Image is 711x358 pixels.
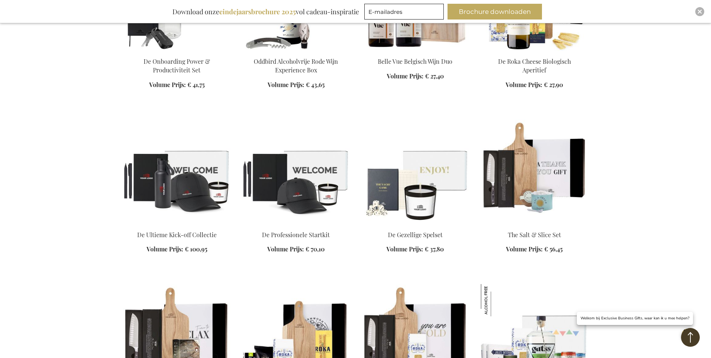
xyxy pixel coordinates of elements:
[137,231,217,239] a: De Ultieme Kick-off Collectie
[506,81,563,89] a: Volume Prijs: € 27,90
[185,245,207,253] span: € 100,95
[123,48,231,55] a: The Onboarding Power & Productivity Set
[506,245,563,254] a: Volume Prijs: € 56,45
[262,231,330,239] a: De Professionele Startkit
[481,221,588,229] a: The Salt & Slice Set Exclusive Business Gift
[144,57,210,74] a: De Onboarding Power & Productiviteit Set
[305,245,325,253] span: € 70,10
[544,245,563,253] span: € 56,45
[268,81,325,89] a: Volume Prijs: € 43,65
[387,72,424,80] span: Volume Prijs:
[695,7,704,16] div: Close
[448,4,542,20] button: Brochure downloaden
[378,57,452,65] a: Belle Vue Belgisch Wijn Duo
[506,81,542,89] span: Volume Prijs:
[362,119,469,224] img: The Cosy Game Set
[306,81,325,89] span: € 43,65
[147,245,183,253] span: Volume Prijs:
[267,245,325,254] a: Volume Prijs: € 70,10
[508,231,561,239] a: The Salt & Slice Set
[169,4,362,20] div: Download onze vol cadeau-inspiratie
[387,72,444,81] a: Volume Prijs: € 27,40
[149,81,186,89] span: Volume Prijs:
[388,231,443,239] a: De Gezellige Spelset
[187,81,205,89] span: € 41,75
[254,57,338,74] a: Oddbird Alcoholvrije Rode Wijn Experience Box
[268,81,304,89] span: Volume Prijs:
[149,81,205,89] a: Volume Prijs: € 41,75
[147,245,207,254] a: Volume Prijs: € 100,95
[364,4,446,22] form: marketing offers and promotions
[364,4,444,20] input: E-mailadres
[219,7,296,16] b: eindejaarsbrochure 2025
[544,81,563,89] span: € 27,90
[481,119,588,224] img: The Salt & Slice Set Exclusive Business Gift
[242,48,350,55] a: Oddbird Non-Alcoholic Red Wine Experience Box
[267,245,304,253] span: Volume Prijs:
[386,245,423,253] span: Volume Prijs:
[425,72,444,80] span: € 27,40
[498,57,571,74] a: De Roka Cheese Biologisch Aperitief
[123,221,231,229] a: The Ultimate Kick-off Collection
[506,245,543,253] span: Volume Prijs:
[362,48,469,55] a: Belle Vue Belgisch Wijn Duo
[481,48,588,55] a: De Roka Cheese Biologisch Aperitief
[425,245,444,253] span: € 37,80
[698,9,702,14] img: Close
[242,221,350,229] a: The Professional Starter Kit
[242,119,350,224] img: The Professional Starter Kit
[386,245,444,254] a: Volume Prijs: € 37,80
[123,119,231,224] img: The Ultimate Kick-off Collection
[481,284,513,316] img: Gutss Alcoholvrije Gin & Tonic Set
[362,221,469,229] a: The Cosy Game Set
